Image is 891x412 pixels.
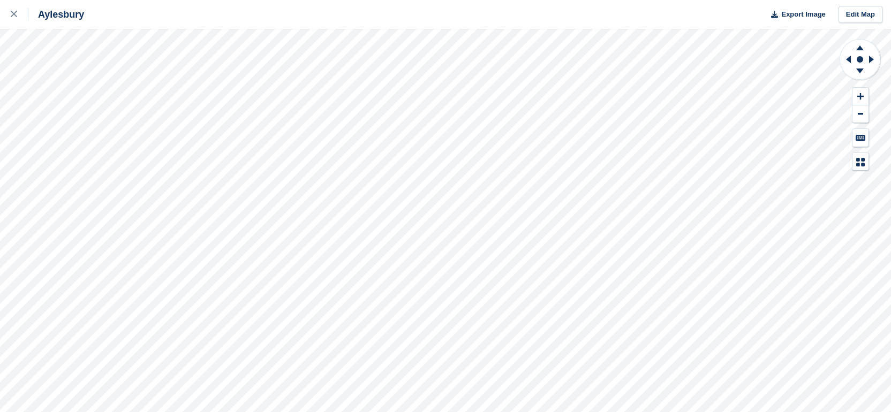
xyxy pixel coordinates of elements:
[852,88,869,105] button: Zoom In
[765,6,826,24] button: Export Image
[852,105,869,123] button: Zoom Out
[852,129,869,147] button: Keyboard Shortcuts
[781,9,825,20] span: Export Image
[28,8,84,21] div: Aylesbury
[852,153,869,171] button: Map Legend
[839,6,882,24] a: Edit Map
